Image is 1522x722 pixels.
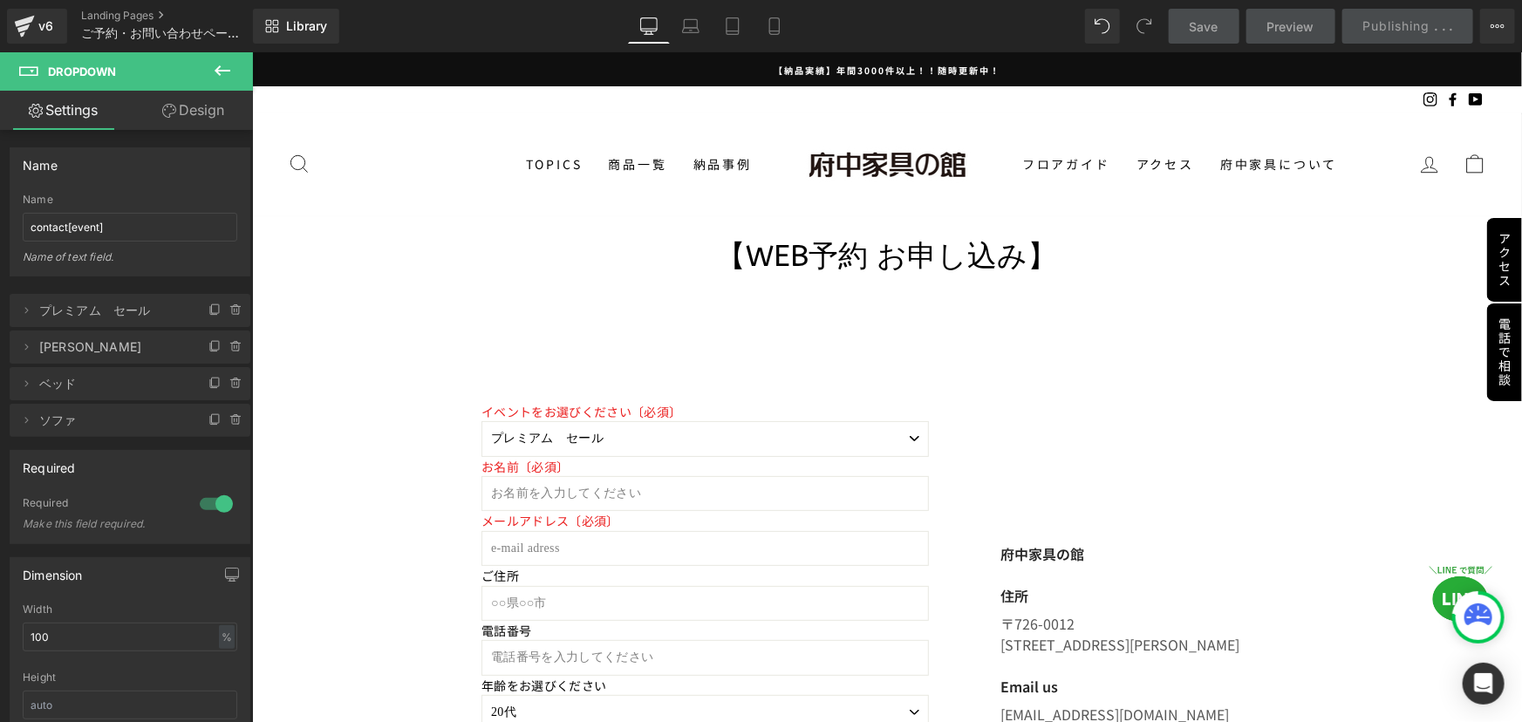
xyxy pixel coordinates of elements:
[23,558,83,582] div: Dimension
[748,623,1058,644] p: Email us
[39,9,1231,25] a: 【納品実績】年間3000件以上！！随時更新中！
[539,86,731,138] img: 府中家具の館
[1127,9,1162,44] button: Redo
[628,9,670,44] a: Desktop
[229,479,677,514] input: e-mail adress
[39,330,186,364] span: [PERSON_NAME]
[754,9,795,44] a: Mobile
[130,91,256,130] a: Design
[7,9,67,44] a: v6
[871,96,955,128] a: アクセス
[39,367,186,400] span: ベッド
[35,15,57,37] div: v6
[344,96,428,128] a: 商品一覧
[130,78,1139,146] div: Primary
[23,603,237,616] div: Width
[748,491,1058,512] p: 府中家具の館
[1267,17,1314,36] span: Preview
[1480,9,1515,44] button: More
[23,451,75,475] div: Required
[757,96,871,128] a: フロアガイド
[229,514,677,533] p: ご住所
[23,194,237,206] div: Name
[23,671,237,684] div: Height
[23,691,237,719] input: auto
[1246,9,1335,44] a: Preview
[229,534,677,569] input: ○○県○○市
[229,350,677,369] p: イベントをお選びください〔必須〕
[39,404,186,437] span: ソファ
[229,588,677,623] input: 電話番号を入力してください
[1085,9,1120,44] button: Undo
[23,623,237,651] input: auto
[955,96,1098,128] a: 府中家具について
[23,518,180,530] div: Make this field required.
[1463,663,1505,705] div: Open Intercom Messenger
[286,18,327,34] span: Library
[522,11,749,24] span: 【納品実績】年間3000件以上！！随時更新中！
[229,569,677,588] p: 電話番号
[712,9,754,44] a: Tablet
[23,250,237,276] div: Name of text field.
[23,496,182,514] div: Required
[229,459,677,478] p: メールアドレス〔必須〕
[48,65,116,78] span: Dropdown
[118,189,1152,219] h1: 【web予約 お申し込み】
[81,26,249,40] span: ご予約・お問い合わせページ（mailあり）
[219,625,235,649] div: %
[81,9,282,23] a: Landing Pages
[39,294,186,327] span: プレミアム セール
[1190,17,1218,36] span: Save
[229,424,677,459] input: お名前を入力してください
[229,405,677,424] p: お名前〔必須〕
[748,533,1058,554] p: 住所
[428,96,513,128] a: 納品事例
[748,651,1058,672] p: [EMAIL_ADDRESS][DOMAIN_NAME]
[229,623,677,643] p: 年齢をお選びください
[261,96,344,128] a: TOPICS
[253,9,339,44] a: New Library
[748,561,1058,603] p: 〒726-0012 [STREET_ADDRESS][PERSON_NAME]
[23,148,58,173] div: Name
[670,9,712,44] a: Laptop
